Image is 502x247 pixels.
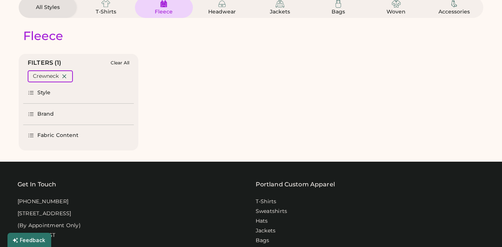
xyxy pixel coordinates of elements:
div: Fabric Content [37,132,78,139]
div: Fleece [23,28,63,43]
div: Fleece [147,8,181,16]
a: Jackets [256,227,276,235]
a: T-Shirts [256,198,277,205]
div: All Styles [31,4,65,11]
div: Woven [379,8,413,16]
a: Bags [256,237,270,244]
div: Crewneck [33,73,59,80]
div: Clear All [111,60,129,65]
div: (By Appointment Only) [18,222,81,229]
div: [PHONE_NUMBER] [18,198,69,205]
div: T-Shirts [89,8,123,16]
div: Bags [321,8,355,16]
a: Sweatshirts [256,208,287,215]
a: Hats [256,217,268,225]
div: FILTERS (1) [28,58,62,67]
div: Accessories [437,8,471,16]
a: Portland Custom Apparel [256,180,335,189]
div: Headwear [205,8,239,16]
div: [STREET_ADDRESS] [18,210,71,217]
div: Style [37,89,51,97]
div: Get In Touch [18,180,56,189]
div: Jackets [263,8,297,16]
div: 9:30a - 5p PST [18,232,56,239]
div: Brand [37,110,54,118]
